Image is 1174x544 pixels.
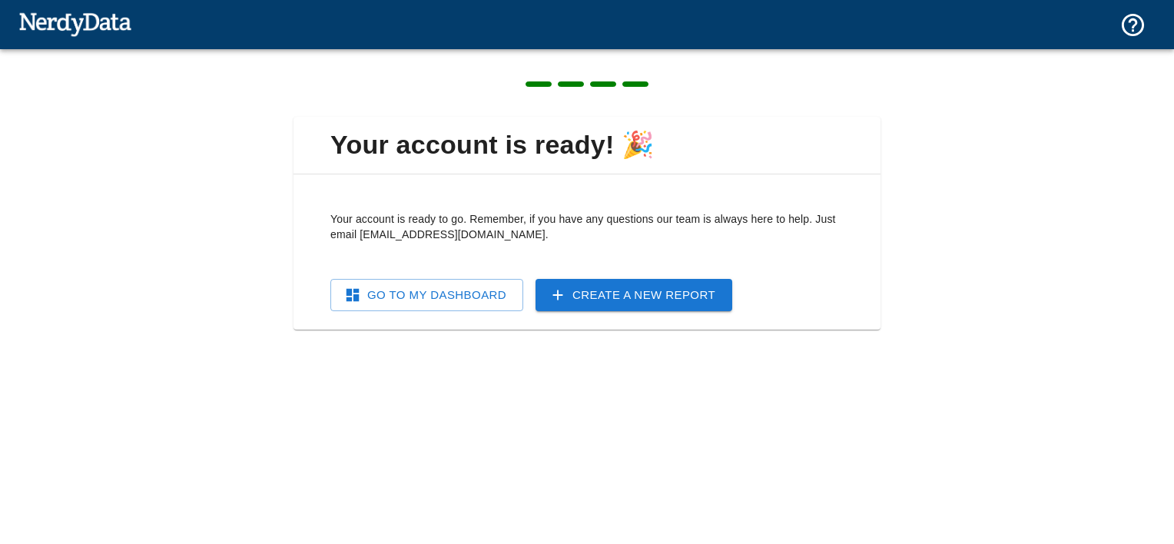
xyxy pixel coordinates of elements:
[18,8,131,39] img: NerdyData.com
[1097,463,1156,521] iframe: Drift Widget Chat Controller
[536,279,732,311] a: Create a New Report
[306,129,868,161] span: Your account is ready! 🎉
[330,279,523,311] a: Go To My Dashboard
[1110,2,1156,48] button: Support and Documentation
[330,211,844,242] p: Your account is ready to go. Remember, if you have any questions our team is always here to help....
